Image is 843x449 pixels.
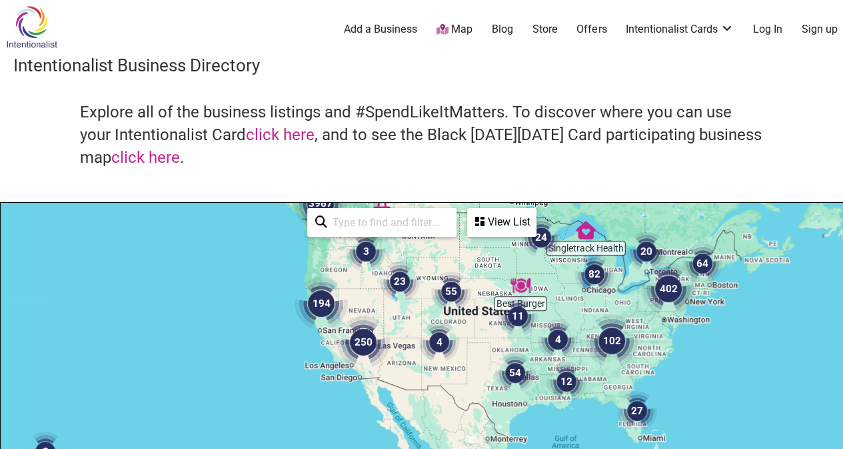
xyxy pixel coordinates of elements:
div: 102 [585,314,638,368]
a: Store [532,22,557,37]
div: 4 [538,320,578,360]
a: Offers [576,22,606,37]
div: 23 [380,262,420,302]
div: 54 [495,353,535,393]
div: 4 [419,322,459,362]
div: 55 [431,272,471,312]
div: 3967 [294,177,347,230]
div: 250 [337,316,390,369]
h3: Intentionalist Business Directory [13,53,830,77]
a: Map [436,22,472,37]
a: Log In [753,22,782,37]
div: 402 [642,262,695,316]
div: See a list of the visible businesses [467,208,536,237]
div: 27 [617,391,657,431]
input: Type to find and filter... [327,209,448,236]
div: 64 [682,244,722,284]
div: Type to search and filter [307,208,456,237]
h4: Explore all of the business listings and #SpendLikeItMatters. To discover where you can use your ... [80,101,763,169]
a: Blog [492,22,513,37]
a: click here [246,125,315,144]
div: 194 [295,277,348,330]
a: Intentionalist Cards [626,22,734,37]
a: Sign up [802,22,838,37]
div: 3 [346,232,386,272]
a: Add a Business [344,22,417,37]
div: 11 [498,296,538,336]
div: 20 [626,232,666,272]
div: 12 [546,362,586,402]
div: Best Burger [510,276,530,296]
div: 24 [521,217,561,258]
div: Singletrack Health [576,220,596,240]
div: 82 [574,254,614,294]
a: click here [111,148,180,167]
div: View List [468,209,535,235]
